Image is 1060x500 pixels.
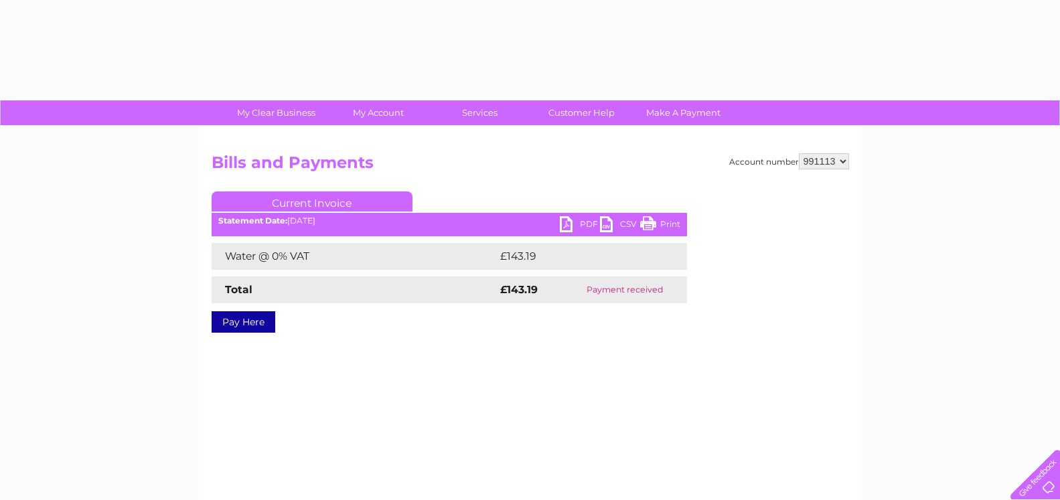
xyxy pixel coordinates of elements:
div: [DATE] [212,216,687,226]
a: PDF [560,216,600,236]
strong: £143.19 [500,283,538,296]
td: Payment received [562,276,686,303]
a: Current Invoice [212,191,412,212]
td: £143.19 [497,243,662,270]
strong: Total [225,283,252,296]
h2: Bills and Payments [212,153,849,179]
a: Print [640,216,680,236]
td: Water @ 0% VAT [212,243,497,270]
b: Statement Date: [218,216,287,226]
a: Make A Payment [628,100,739,125]
a: Pay Here [212,311,275,333]
a: CSV [600,216,640,236]
a: Customer Help [526,100,637,125]
a: Services [425,100,535,125]
a: My Account [323,100,433,125]
a: My Clear Business [221,100,331,125]
div: Account number [729,153,849,169]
